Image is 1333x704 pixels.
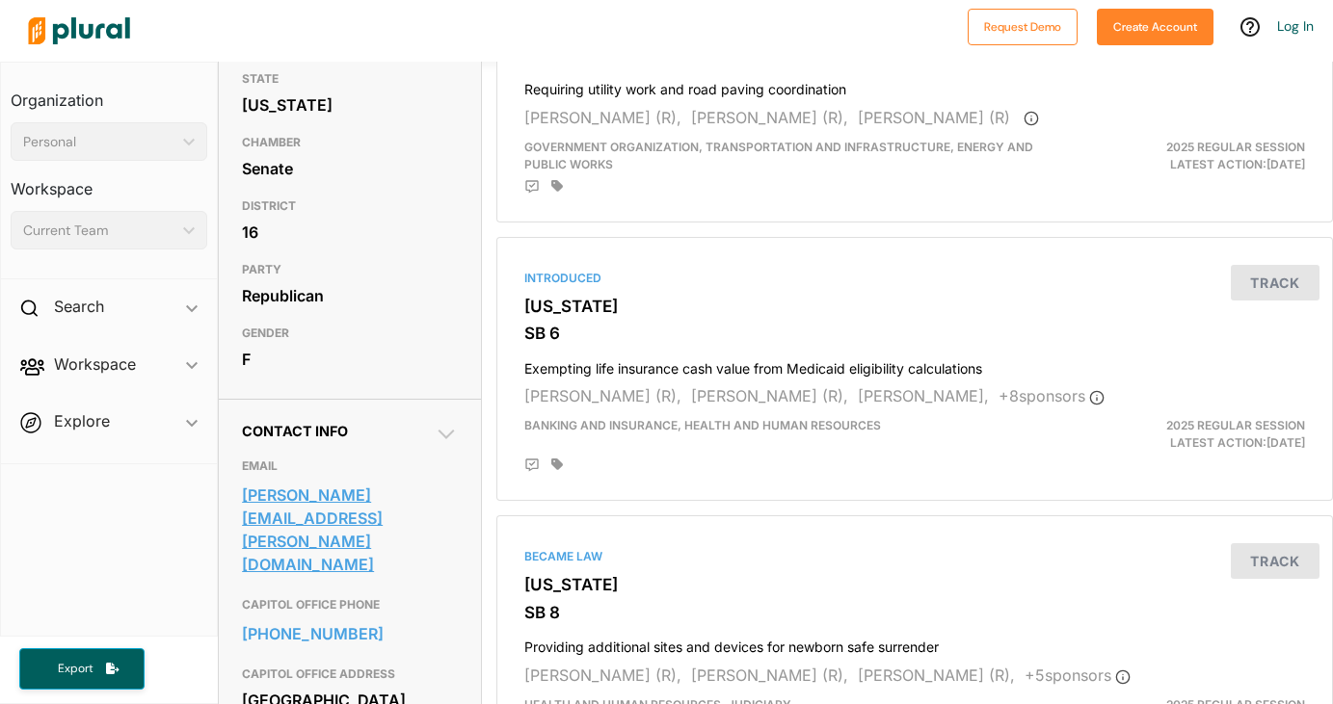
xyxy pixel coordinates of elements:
h3: EMAIL [242,455,458,478]
button: Track [1231,265,1320,300]
span: [PERSON_NAME] (R), [524,108,681,127]
a: Log In [1277,17,1314,35]
span: 2025 Regular Session [1166,140,1305,154]
h3: STATE [242,67,458,91]
a: Create Account [1097,15,1213,36]
div: F [242,345,458,374]
div: Add tags [551,457,563,471]
div: [US_STATE] [242,91,458,119]
h3: Workspace [11,161,207,203]
h3: DISTRICT [242,195,458,218]
div: Latest Action: [DATE] [1050,139,1320,173]
h4: Exempting life insurance cash value from Medicaid eligibility calculations [524,352,1305,378]
span: 2025 Regular Session [1166,418,1305,432]
h3: CAPITOL OFFICE PHONE [242,593,458,616]
button: Request Demo [968,9,1078,45]
h3: Organization [11,72,207,115]
div: Add tags [551,179,563,193]
div: Became Law [524,548,1305,565]
div: Republican [242,281,458,310]
span: [PERSON_NAME] (R), [691,108,848,127]
h3: GENDER [242,322,458,345]
span: [PERSON_NAME] (R), [858,665,1015,685]
span: Export [44,661,106,677]
h4: Requiring utility work and road paving coordination [524,72,1305,98]
button: Create Account [1097,9,1213,45]
a: [PHONE_NUMBER] [242,619,458,648]
span: Contact Info [242,423,348,439]
button: Export [19,648,145,690]
div: 16 [242,218,458,247]
a: Request Demo [968,15,1078,36]
div: Personal [23,132,175,152]
div: Latest Action: [DATE] [1050,417,1320,452]
span: Government Organization, Transportation and Infrastructure, Energy and Public Works [524,140,1033,171]
span: [PERSON_NAME] (R), [524,386,681,405]
h4: Providing additional sites and devices for newborn safe surrender [524,630,1305,656]
span: Banking and Insurance, Health and Human Resources [524,418,881,432]
h3: SB 6 [524,324,1305,343]
div: Senate [242,154,458,183]
span: + 8 sponsor s [999,386,1105,405]
span: [PERSON_NAME] (R), [691,386,848,405]
div: Add Position Statement [524,179,540,195]
span: [PERSON_NAME] (R) [858,108,1010,127]
span: [PERSON_NAME], [858,386,989,405]
h3: [US_STATE] [524,575,1305,594]
h3: [US_STATE] [524,297,1305,316]
h3: CHAMBER [242,131,458,154]
span: [PERSON_NAME] (R), [524,665,681,685]
h3: SB 8 [524,603,1305,622]
button: Track [1231,543,1320,579]
a: [PERSON_NAME][EMAIL_ADDRESS][PERSON_NAME][DOMAIN_NAME] [242,481,458,579]
span: [PERSON_NAME] (R), [691,665,848,685]
h3: PARTY [242,258,458,281]
div: Introduced [524,270,1305,287]
h2: Search [54,296,104,317]
div: Current Team [23,221,175,241]
div: Add Position Statement [524,457,540,473]
span: + 5 sponsor s [1025,665,1131,685]
h3: CAPITOL OFFICE ADDRESS [242,663,458,686]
